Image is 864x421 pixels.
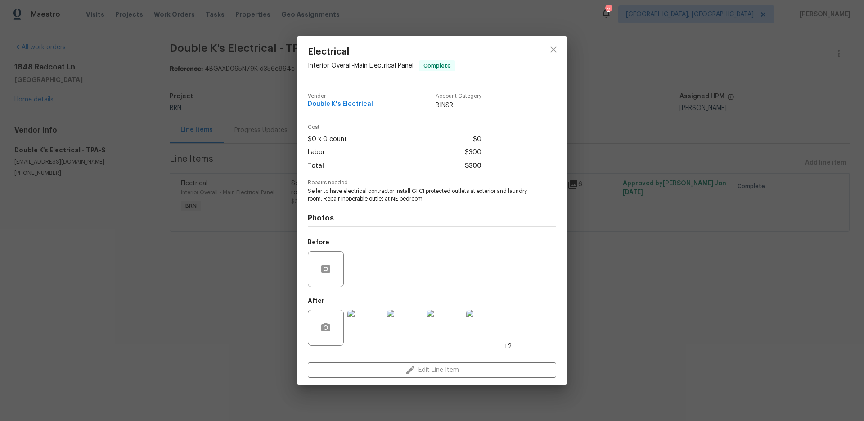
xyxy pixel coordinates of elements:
span: Electrical [308,47,455,57]
div: 2 [605,5,612,14]
span: $0 x 0 count [308,133,347,146]
span: Complete [420,61,454,70]
span: BINSR [436,101,481,110]
h4: Photos [308,214,556,223]
h5: Before [308,239,329,246]
span: Total [308,160,324,173]
span: Vendor [308,93,373,99]
span: Account Category [436,93,481,99]
span: Repairs needed [308,180,556,186]
span: Labor [308,146,325,159]
h5: After [308,298,324,304]
span: +2 [504,342,512,351]
span: $300 [465,160,481,173]
span: Double K's Electrical [308,101,373,108]
button: close [543,39,564,60]
span: $300 [465,146,481,159]
span: $0 [473,133,481,146]
span: Interior Overall - Main Electrical Panel [308,63,414,69]
span: Cost [308,124,481,130]
span: Seller to have electrical contractor install GFCI protected outlets at exterior and laundry room.... [308,188,531,203]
